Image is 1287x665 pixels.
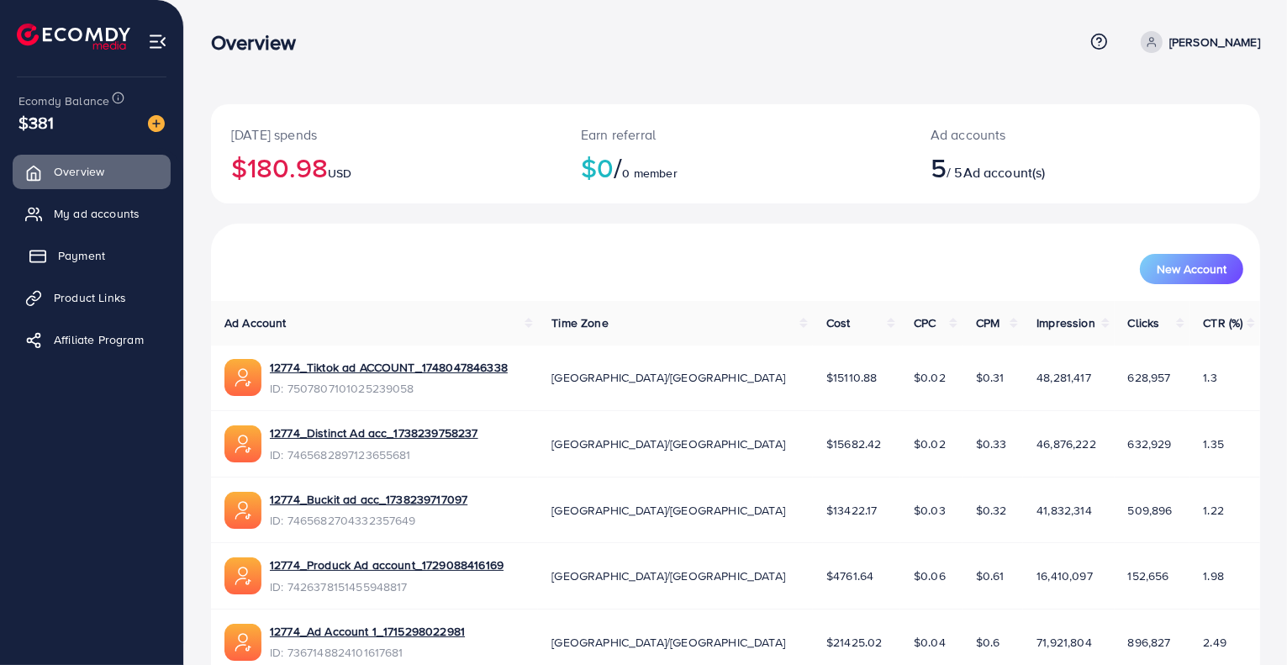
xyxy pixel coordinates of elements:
[148,115,165,132] img: image
[224,314,287,331] span: Ad Account
[914,502,946,519] span: $0.03
[211,30,309,55] h3: Overview
[551,634,785,651] span: [GEOGRAPHIC_DATA]/[GEOGRAPHIC_DATA]
[270,623,465,640] a: 12774_Ad Account 1_1715298022981
[551,567,785,584] span: [GEOGRAPHIC_DATA]/[GEOGRAPHIC_DATA]
[976,567,1005,584] span: $0.61
[581,151,890,183] h2: $0
[1128,502,1173,519] span: 509,896
[623,165,678,182] span: 0 member
[1036,435,1096,452] span: 46,876,222
[224,492,261,529] img: ic-ads-acc.e4c84228.svg
[976,314,1000,331] span: CPM
[270,557,504,573] a: 12774_Produck Ad account_1729088416169
[581,124,890,145] p: Earn referral
[13,155,171,188] a: Overview
[1128,314,1160,331] span: Clicks
[270,491,467,508] a: 12774_Buckit ad acc_1738239717097
[931,148,947,187] span: 5
[931,151,1152,183] h2: / 5
[1216,589,1274,652] iframe: Chat
[1203,435,1224,452] span: 1.35
[270,446,478,463] span: ID: 7465682897123655681
[826,369,877,386] span: $15110.88
[224,624,261,661] img: ic-ads-acc.e4c84228.svg
[551,502,785,519] span: [GEOGRAPHIC_DATA]/[GEOGRAPHIC_DATA]
[18,110,55,135] span: $381
[1203,502,1224,519] span: 1.22
[551,314,608,331] span: Time Zone
[614,148,622,187] span: /
[18,92,109,109] span: Ecomdy Balance
[1203,314,1242,331] span: CTR (%)
[1203,369,1216,386] span: 1.3
[270,359,508,376] a: 12774_Tiktok ad ACCOUNT_1748047846338
[231,124,541,145] p: [DATE] spends
[914,567,946,584] span: $0.06
[54,331,144,348] span: Affiliate Program
[1128,634,1171,651] span: 896,827
[976,369,1005,386] span: $0.31
[551,369,785,386] span: [GEOGRAPHIC_DATA]/[GEOGRAPHIC_DATA]
[17,24,130,50] img: logo
[1134,31,1260,53] a: [PERSON_NAME]
[1157,263,1226,275] span: New Account
[1128,369,1171,386] span: 628,957
[270,578,504,595] span: ID: 7426378151455948817
[914,634,946,651] span: $0.04
[1128,567,1169,584] span: 152,656
[54,205,140,222] span: My ad accounts
[826,634,882,651] span: $21425.02
[976,502,1007,519] span: $0.32
[13,239,171,272] a: Payment
[54,289,126,306] span: Product Links
[914,435,946,452] span: $0.02
[1036,567,1093,584] span: 16,410,097
[551,435,785,452] span: [GEOGRAPHIC_DATA]/[GEOGRAPHIC_DATA]
[270,425,478,441] a: 12774_Distinct Ad acc_1738239758237
[1169,32,1260,52] p: [PERSON_NAME]
[1036,369,1091,386] span: 48,281,417
[1128,435,1172,452] span: 632,929
[1140,254,1243,284] button: New Account
[224,557,261,594] img: ic-ads-acc.e4c84228.svg
[13,197,171,230] a: My ad accounts
[58,247,105,264] span: Payment
[231,151,541,183] h2: $180.98
[1036,634,1092,651] span: 71,921,804
[328,165,351,182] span: USD
[224,425,261,462] img: ic-ads-acc.e4c84228.svg
[826,502,877,519] span: $13422.17
[270,644,465,661] span: ID: 7367148824101617681
[1203,567,1224,584] span: 1.98
[976,435,1007,452] span: $0.33
[148,32,167,51] img: menu
[13,323,171,356] a: Affiliate Program
[1036,314,1095,331] span: Impression
[914,369,946,386] span: $0.02
[54,163,104,180] span: Overview
[914,314,936,331] span: CPC
[1036,502,1092,519] span: 41,832,314
[826,314,851,331] span: Cost
[224,359,261,396] img: ic-ads-acc.e4c84228.svg
[826,567,873,584] span: $4761.64
[963,163,1046,182] span: Ad account(s)
[826,435,881,452] span: $15682.42
[270,512,467,529] span: ID: 7465682704332357649
[976,634,1000,651] span: $0.6
[931,124,1152,145] p: Ad accounts
[13,281,171,314] a: Product Links
[1203,634,1226,651] span: 2.49
[270,380,508,397] span: ID: 7507807101025239058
